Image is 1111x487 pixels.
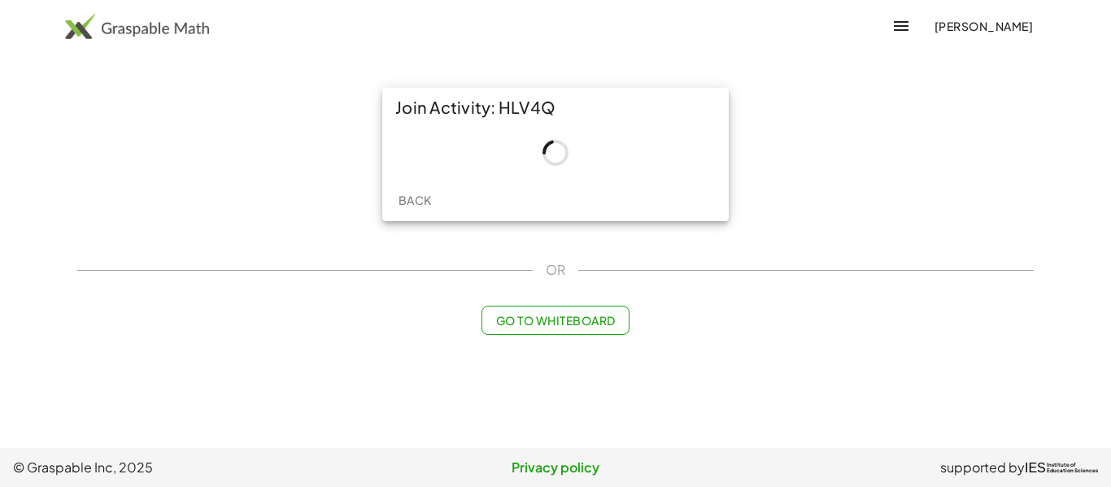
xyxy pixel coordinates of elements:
span: [PERSON_NAME] [934,19,1033,33]
span: OR [546,260,565,280]
a: IESInstitute ofEducation Sciences [1025,458,1098,477]
span: Institute of Education Sciences [1047,463,1098,474]
a: Privacy policy [375,458,737,477]
button: Back [389,185,441,215]
span: © Graspable Inc, 2025 [13,458,375,477]
button: [PERSON_NAME] [921,11,1046,41]
span: Go to Whiteboard [495,313,615,328]
div: Join Activity: HLV4Q [382,88,729,127]
span: supported by [940,458,1025,477]
span: Back [398,193,431,207]
button: Go to Whiteboard [481,306,629,335]
span: IES [1025,460,1046,476]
